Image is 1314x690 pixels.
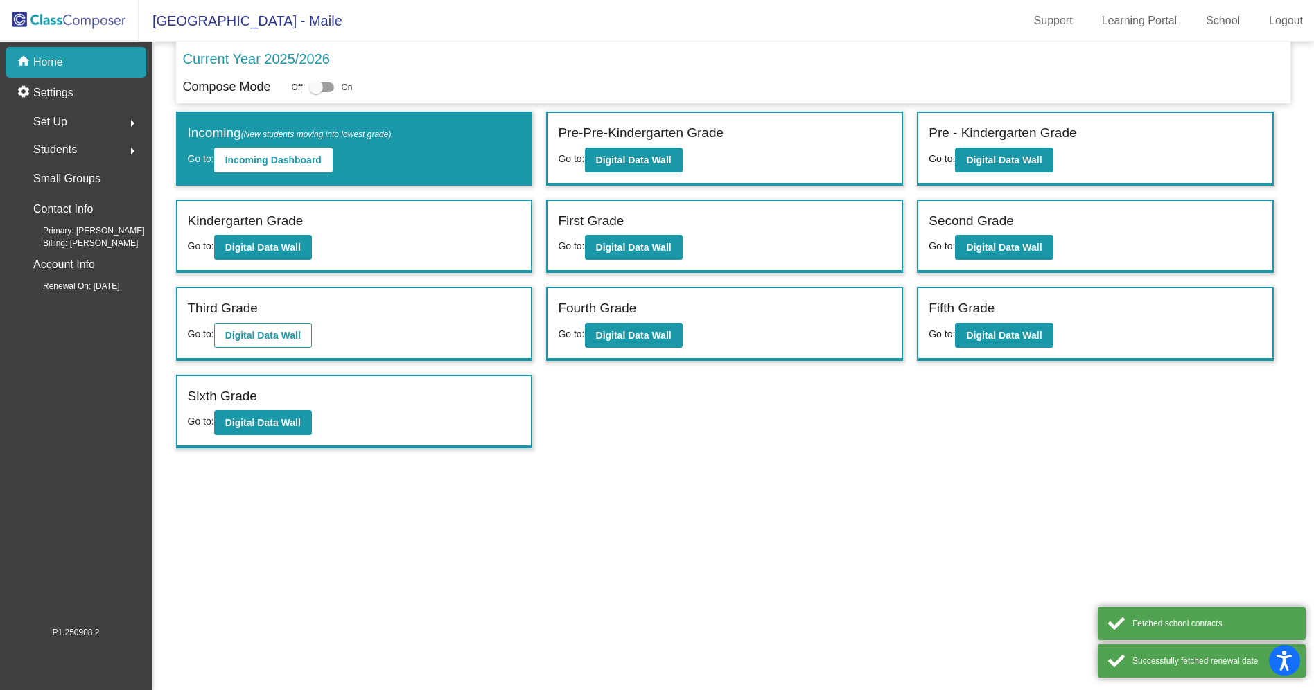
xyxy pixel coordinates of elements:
label: Fifth Grade [929,299,995,319]
p: Compose Mode [183,78,271,96]
span: Go to: [929,328,955,339]
a: Learning Portal [1091,10,1189,32]
b: Digital Data Wall [966,154,1042,166]
a: School [1195,10,1251,32]
span: Go to: [558,240,584,251]
label: Incoming [188,123,392,143]
b: Digital Data Wall [596,242,672,253]
span: Billing: [PERSON_NAME] [21,237,138,249]
mat-icon: arrow_right [124,143,141,159]
span: Students [33,140,77,159]
button: Digital Data Wall [585,323,683,348]
label: Second Grade [929,211,1014,231]
span: Go to: [558,328,584,339]
div: Fetched school contacts [1132,617,1295,630]
span: Go to: [929,240,955,251]
span: On [341,81,352,94]
button: Digital Data Wall [214,235,312,260]
p: Home [33,54,63,71]
p: Small Groups [33,169,100,188]
span: Renewal On: [DATE] [21,280,119,292]
b: Digital Data Wall [596,154,672,166]
b: Digital Data Wall [966,330,1042,341]
label: First Grade [558,211,624,231]
span: Go to: [188,240,214,251]
b: Incoming Dashboard [225,154,322,166]
span: Go to: [188,416,214,427]
button: Digital Data Wall [955,235,1053,260]
div: Successfully fetched renewal date [1132,655,1295,667]
span: Go to: [558,153,584,164]
span: Go to: [188,153,214,164]
label: Pre-Pre-Kindergarten Grade [558,123,724,143]
button: Incoming Dashboard [214,148,333,172]
b: Digital Data Wall [225,417,301,428]
p: Current Year 2025/2026 [183,48,330,69]
a: Support [1023,10,1084,32]
span: Set Up [33,112,67,132]
button: Digital Data Wall [214,410,312,435]
label: Fourth Grade [558,299,636,319]
label: Sixth Grade [188,387,257,407]
span: [GEOGRAPHIC_DATA] - Maile [139,10,342,32]
label: Pre - Kindergarten Grade [929,123,1076,143]
p: Settings [33,85,73,101]
span: Go to: [929,153,955,164]
a: Logout [1258,10,1314,32]
mat-icon: settings [17,85,33,101]
button: Digital Data Wall [214,323,312,348]
span: Go to: [188,328,214,339]
b: Digital Data Wall [596,330,672,341]
b: Digital Data Wall [225,330,301,341]
mat-icon: arrow_right [124,115,141,132]
span: Off [292,81,303,94]
button: Digital Data Wall [955,148,1053,172]
mat-icon: home [17,54,33,71]
label: Kindergarten Grade [188,211,304,231]
p: Contact Info [33,200,93,219]
span: (New students moving into lowest grade) [241,130,392,139]
label: Third Grade [188,299,258,319]
p: Account Info [33,255,95,274]
span: Primary: [PERSON_NAME] [21,224,145,237]
button: Digital Data Wall [585,235,683,260]
button: Digital Data Wall [955,323,1053,348]
button: Digital Data Wall [585,148,683,172]
b: Digital Data Wall [225,242,301,253]
b: Digital Data Wall [966,242,1042,253]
